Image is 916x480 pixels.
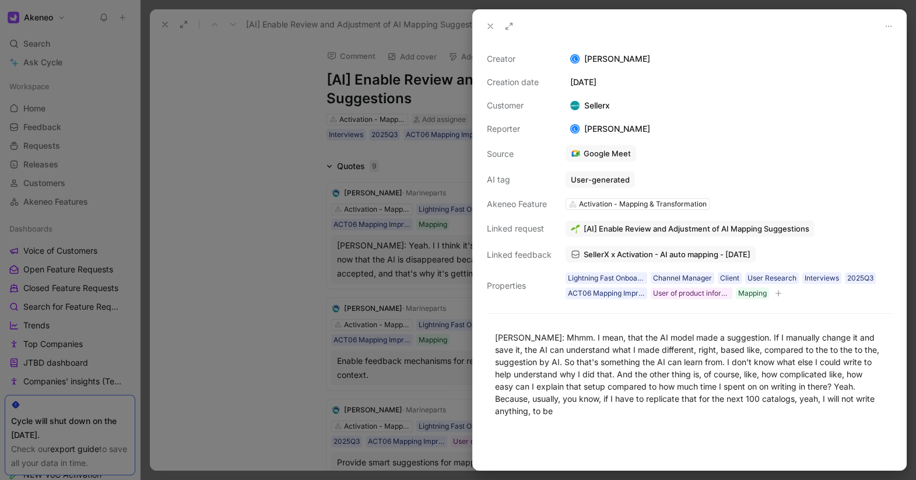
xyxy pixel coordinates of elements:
[571,55,579,63] div: L
[570,101,580,110] img: logo
[487,147,552,161] div: Source
[487,248,552,262] div: Linked feedback
[566,52,892,66] div: [PERSON_NAME]
[747,272,796,284] div: User Research
[487,173,552,187] div: AI tag
[571,224,580,233] img: 🌱
[487,99,552,113] div: Customer
[566,99,615,113] div: Sellerx
[584,223,809,234] span: [AI] Enable Review and Adjustment of AI Mapping Suggestions
[566,246,756,262] a: SellerX x Activation - AI auto mapping - [DATE]
[487,197,552,211] div: Akeneo Feature
[738,288,767,299] div: Mapping
[653,288,730,299] div: User of product information
[720,272,739,284] div: Client
[584,249,750,260] span: SellerX x Activation - AI auto mapping - [DATE]
[571,125,579,133] div: L
[566,75,892,89] div: [DATE]
[495,331,884,417] div: [PERSON_NAME]: Mhmm. I mean, that the AI model made a suggestion. If I manually change it and sav...
[568,288,645,299] div: ACT06 Mapping Improvements
[487,75,552,89] div: Creation date
[568,272,645,284] div: Lightning Fast Onboarding
[487,52,552,66] div: Creator
[566,145,636,162] a: Google Meet
[566,220,815,237] button: 🌱[AI] Enable Review and Adjustment of AI Mapping Suggestions
[487,222,552,236] div: Linked request
[653,272,712,284] div: Channel Manager
[487,279,552,293] div: Properties
[847,272,873,284] div: 2025Q3
[571,174,630,185] div: User-generated
[805,272,839,284] div: Interviews
[566,122,655,136] div: [PERSON_NAME]
[487,122,552,136] div: Reporter
[579,198,707,210] div: Activation - Mapping & Transformation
